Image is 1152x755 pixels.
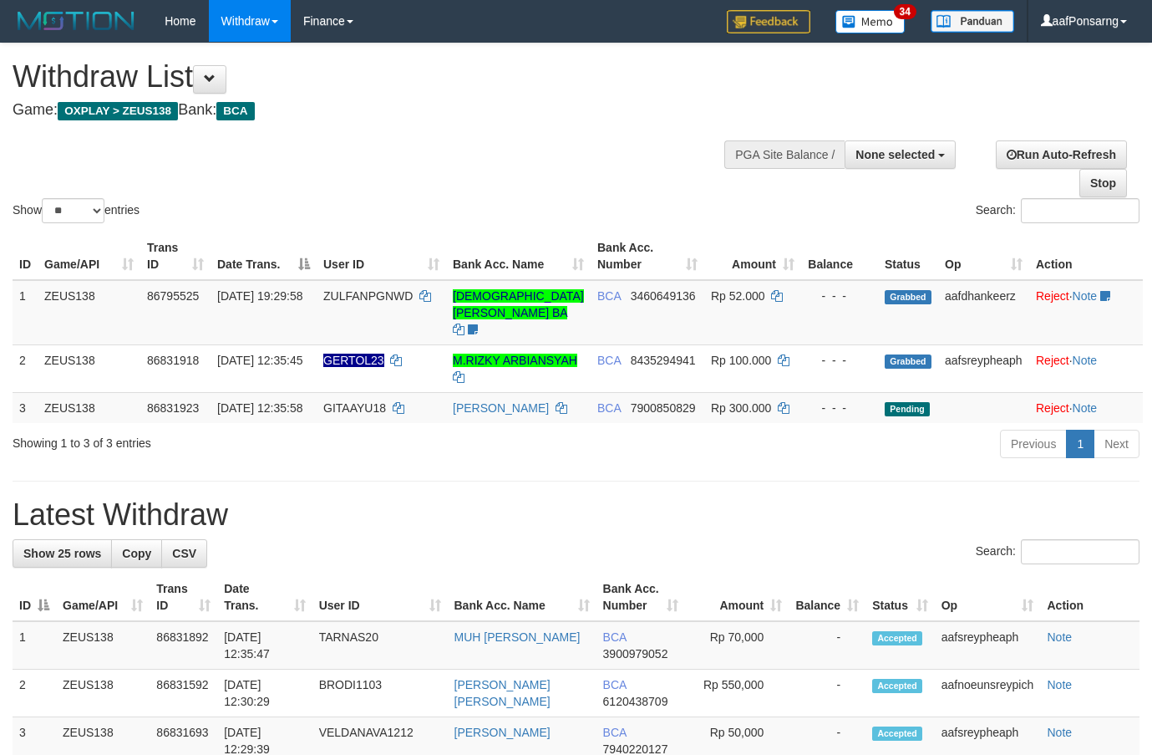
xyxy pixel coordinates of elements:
div: - - - [808,288,871,304]
span: None selected [855,148,935,161]
td: 2 [13,670,56,717]
th: Amount: activate to sort column ascending [704,232,801,280]
span: CSV [172,547,196,560]
span: Copy [122,547,151,560]
span: BCA [603,630,627,644]
a: Next [1094,430,1139,458]
a: Note [1047,630,1072,644]
th: Bank Acc. Number: activate to sort column ascending [591,232,704,280]
a: Note [1073,289,1098,303]
span: Copy 7900850829 to clipboard [631,401,696,415]
span: GITAAYU18 [323,401,386,415]
label: Search: [976,198,1139,223]
a: Note [1073,401,1098,415]
td: - [789,621,865,670]
img: MOTION_logo.png [13,8,140,33]
a: Previous [1000,430,1067,458]
a: Note [1073,354,1098,367]
span: Copy 6120438709 to clipboard [603,695,668,708]
td: 86831892 [150,621,217,670]
td: ZEUS138 [56,621,150,670]
th: Action [1029,232,1143,280]
span: Grabbed [885,290,931,304]
th: Game/API: activate to sort column ascending [38,232,140,280]
span: BCA [597,354,621,367]
input: Search: [1021,539,1139,564]
span: BCA [603,726,627,739]
label: Show entries [13,198,140,223]
span: 86795525 [147,289,199,303]
td: ZEUS138 [38,392,140,423]
th: Op: activate to sort column ascending [938,232,1029,280]
div: - - - [808,400,871,416]
span: Show 25 rows [23,547,101,560]
td: ZEUS138 [56,670,150,717]
a: Note [1047,678,1072,691]
input: Search: [1021,198,1139,223]
a: [PERSON_NAME] [454,726,551,739]
div: - - - [808,352,871,369]
td: · [1029,280,1143,345]
a: M.RIZKY ARBIANSYAH [453,354,577,367]
span: 86831918 [147,354,199,367]
a: Run Auto-Refresh [996,140,1127,169]
td: Rp 550,000 [685,670,789,717]
span: Accepted [872,631,922,645]
span: BCA [603,678,627,691]
div: Showing 1 to 3 of 3 entries [13,428,468,451]
span: BCA [216,102,254,120]
th: Balance: activate to sort column ascending [789,574,865,621]
a: [PERSON_NAME] [PERSON_NAME] [454,678,551,708]
span: Pending [885,402,930,416]
th: ID: activate to sort column descending [13,574,56,621]
td: [DATE] 12:30:29 [217,670,312,717]
a: Reject [1036,289,1069,303]
label: Search: [976,539,1139,564]
td: aafsreypheaph [935,621,1041,670]
a: [DEMOGRAPHIC_DATA][PERSON_NAME] BA [453,289,584,319]
span: [DATE] 19:29:58 [217,289,302,303]
a: Reject [1036,354,1069,367]
th: User ID: activate to sort column ascending [317,232,446,280]
span: Rp 52.000 [711,289,765,303]
th: Trans ID: activate to sort column ascending [150,574,217,621]
td: [DATE] 12:35:47 [217,621,312,670]
span: BCA [597,289,621,303]
span: Copy 8435294941 to clipboard [631,354,696,367]
h4: Game: Bank: [13,102,751,119]
button: None selected [845,140,956,169]
th: Date Trans.: activate to sort column descending [211,232,317,280]
td: ZEUS138 [38,344,140,392]
a: [PERSON_NAME] [453,401,549,415]
th: Bank Acc. Number: activate to sort column ascending [596,574,685,621]
td: 1 [13,280,38,345]
td: aafsreypheaph [938,344,1029,392]
span: 86831923 [147,401,199,415]
span: [DATE] 12:35:58 [217,401,302,415]
select: Showentries [42,198,104,223]
td: · [1029,344,1143,392]
th: Bank Acc. Name: activate to sort column ascending [446,232,591,280]
a: 1 [1066,430,1094,458]
span: Copy 3900979052 to clipboard [603,647,668,661]
h1: Latest Withdraw [13,498,1139,532]
span: OXPLAY > ZEUS138 [58,102,178,120]
a: Show 25 rows [13,539,112,568]
span: Accepted [872,727,922,741]
td: 1 [13,621,56,670]
a: Stop [1079,169,1127,197]
span: Copy 3460649136 to clipboard [631,289,696,303]
th: Bank Acc. Name: activate to sort column ascending [448,574,596,621]
a: Note [1047,726,1072,739]
a: Copy [111,539,162,568]
span: [DATE] 12:35:45 [217,354,302,367]
th: Balance [801,232,878,280]
img: Feedback.jpg [727,10,810,33]
td: - [789,670,865,717]
span: ZULFANPGNWD [323,289,413,303]
span: BCA [597,401,621,415]
a: CSV [161,539,207,568]
td: TARNAS20 [312,621,448,670]
td: Rp 70,000 [685,621,789,670]
a: MUH [PERSON_NAME] [454,630,581,644]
